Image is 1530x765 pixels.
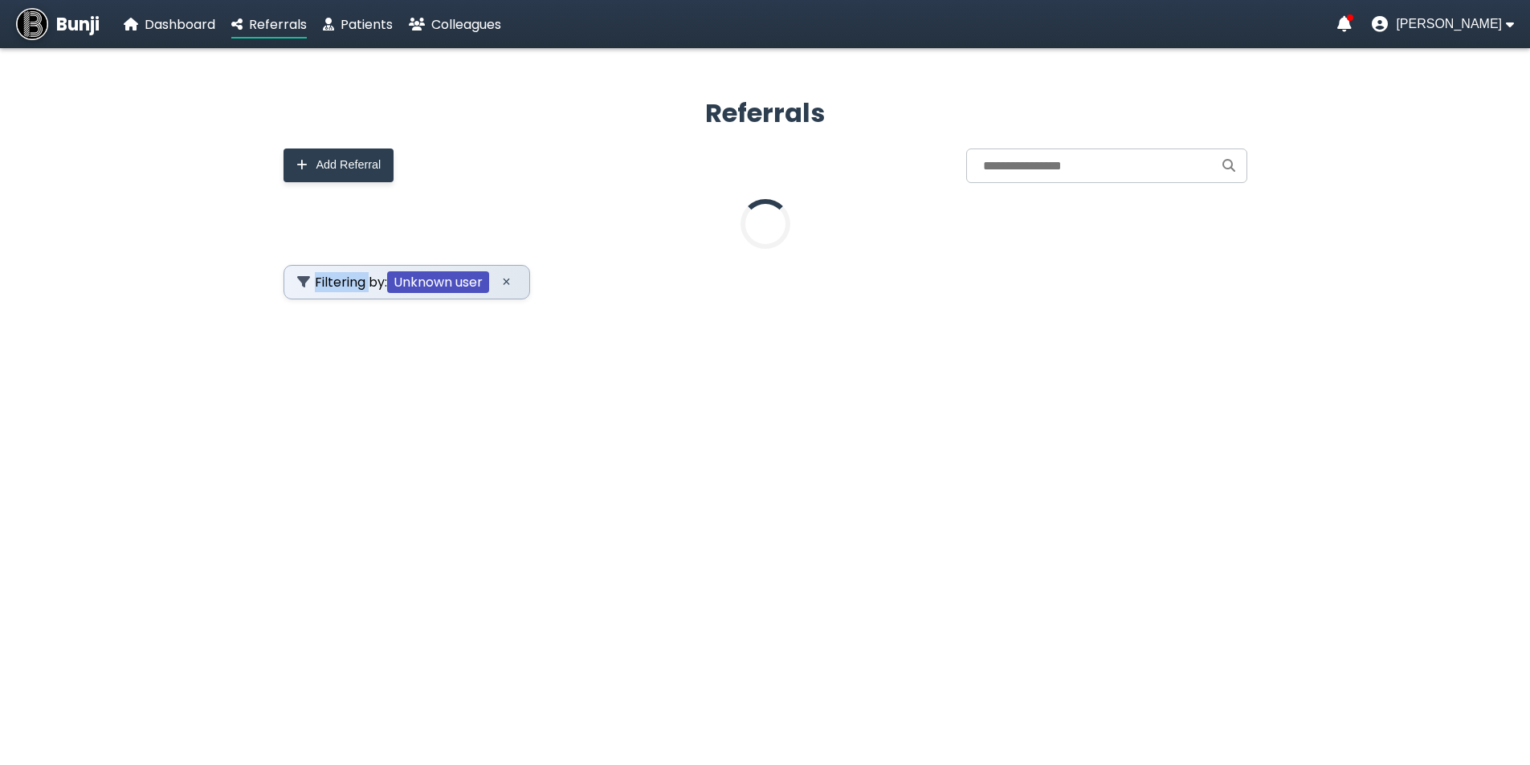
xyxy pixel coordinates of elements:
[284,149,394,182] button: Add Referral
[497,272,516,291] button: ×
[297,272,489,292] span: Filtering by:
[431,15,501,34] span: Colleagues
[284,94,1247,132] h2: Referrals
[249,15,307,34] span: Referrals
[56,11,100,38] span: Bunji
[387,271,489,293] b: Unknown user
[124,14,215,35] a: Dashboard
[145,15,215,34] span: Dashboard
[1396,17,1502,31] span: [PERSON_NAME]
[231,14,307,35] a: Referrals
[16,8,100,40] a: Bunji
[16,8,48,40] img: Bunji Dental Referral Management
[323,14,393,35] a: Patients
[316,158,381,172] span: Add Referral
[409,14,501,35] a: Colleagues
[341,15,393,34] span: Patients
[1337,16,1352,32] a: Notifications
[1372,16,1514,32] button: User menu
